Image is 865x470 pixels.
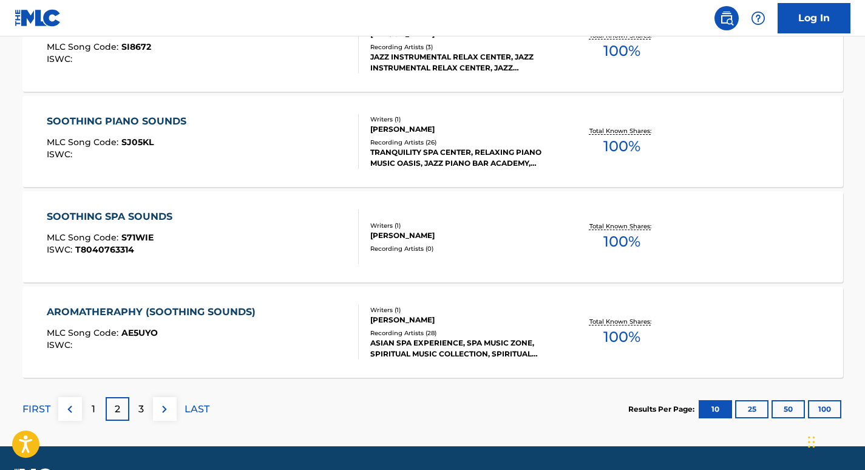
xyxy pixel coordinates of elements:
span: T8040763314 [75,244,134,255]
img: left [63,402,77,417]
div: SOOTHING PIANO SOUNDS [47,114,192,129]
p: Total Known Shares: [589,126,654,135]
p: Total Known Shares: [589,317,654,326]
p: FIRST [22,402,50,417]
div: Drag [808,424,815,460]
img: search [719,11,734,26]
div: [PERSON_NAME] [370,124,554,135]
span: MLC Song Code : [47,327,121,338]
span: ISWC : [47,149,75,160]
span: ISWC : [47,339,75,350]
span: MLC Song Code : [47,41,121,52]
div: AROMATHERAPHY (SOOTHING SOUNDS) [47,305,262,319]
div: TRANQUILITY SPA CENTER, RELAXING PIANO MUSIC OASIS, JAZZ PIANO BAR ACADEMY, RELAXING PIANO MUSIC ... [370,147,554,169]
span: 100 % [603,231,640,253]
img: right [157,402,172,417]
iframe: Chat Widget [804,412,865,470]
img: MLC Logo [15,9,61,27]
img: help [751,11,765,26]
span: 100 % [603,326,640,348]
p: 1 [92,402,95,417]
div: ASIAN SPA EXPERIENCE, SPA MUSIC ZONE, SPIRITUAL MUSIC COLLECTION, SPIRITUAL MUSIC COLLECTION, REL... [370,338,554,359]
div: Recording Artists ( 26 ) [370,138,554,147]
button: 10 [699,400,732,418]
div: Writers ( 1 ) [370,305,554,315]
div: Writers ( 1 ) [370,221,554,230]
p: Results Per Page: [628,404,697,415]
span: SJ05KL [121,137,154,148]
div: JAZZ INSTRUMENTAL RELAX CENTER, JAZZ INSTRUMENTAL RELAX CENTER, JAZZ INSTRUMENTAL RELAX CENTER [370,52,554,73]
span: ISWC : [47,53,75,64]
p: Total Known Shares: [589,222,654,231]
p: 2 [115,402,120,417]
span: S71WIE [121,232,154,243]
p: 3 [138,402,144,417]
a: SOOTHING CELLO SOUNDSMLC Song Code:SI8672ISWC:Writers (1)[PERSON_NAME]Recording Artists (3)JAZZ I... [22,1,843,92]
a: Public Search [714,6,739,30]
div: Recording Artists ( 0 ) [370,244,554,253]
span: SI8672 [121,41,151,52]
div: [PERSON_NAME] [370,230,554,241]
a: Log In [778,3,850,33]
a: SOOTHING PIANO SOUNDSMLC Song Code:SJ05KLISWC:Writers (1)[PERSON_NAME]Recording Artists (26)TRANQ... [22,96,843,187]
button: 25 [735,400,768,418]
button: 50 [772,400,805,418]
div: Writers ( 1 ) [370,115,554,124]
p: LAST [185,402,209,417]
span: MLC Song Code : [47,232,121,243]
div: SOOTHING SPA SOUNDS [47,209,178,224]
span: ISWC : [47,244,75,255]
button: 100 [808,400,841,418]
span: MLC Song Code : [47,137,121,148]
a: SOOTHING SPA SOUNDSMLC Song Code:S71WIEISWC:T8040763314Writers (1)[PERSON_NAME]Recording Artists ... [22,191,843,282]
div: Help [746,6,770,30]
div: [PERSON_NAME] [370,315,554,325]
span: 100 % [603,135,640,157]
a: AROMATHERAPHY (SOOTHING SOUNDS)MLC Song Code:AE5UYOISWC:Writers (1)[PERSON_NAME]Recording Artists... [22,287,843,378]
span: AE5UYO [121,327,158,338]
div: Recording Artists ( 28 ) [370,329,554,338]
span: 100 % [603,40,640,62]
div: Recording Artists ( 3 ) [370,43,554,52]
